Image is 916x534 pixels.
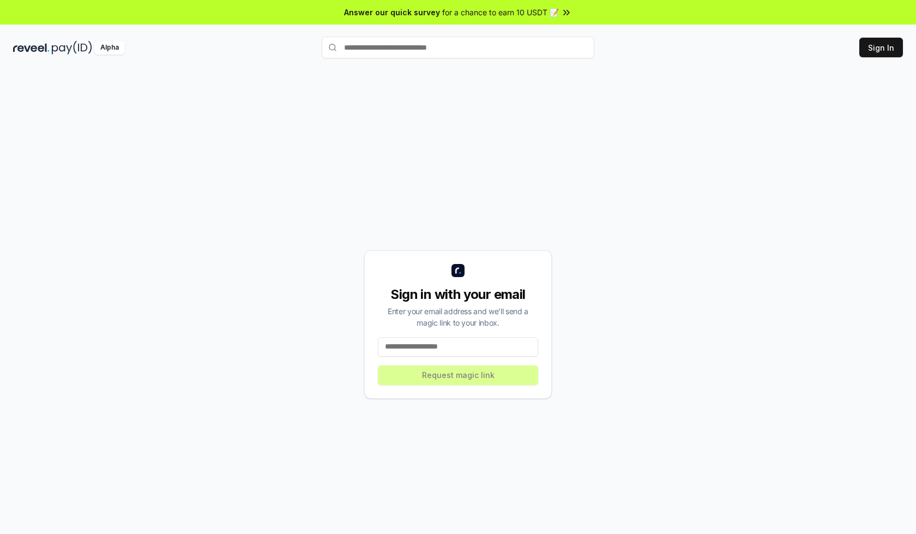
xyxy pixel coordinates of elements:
[13,41,50,55] img: reveel_dark
[94,41,125,55] div: Alpha
[52,41,92,55] img: pay_id
[378,305,538,328] div: Enter your email address and we’ll send a magic link to your inbox.
[378,286,538,303] div: Sign in with your email
[344,7,440,18] span: Answer our quick survey
[442,7,559,18] span: for a chance to earn 10 USDT 📝
[859,38,903,57] button: Sign In
[451,264,465,277] img: logo_small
